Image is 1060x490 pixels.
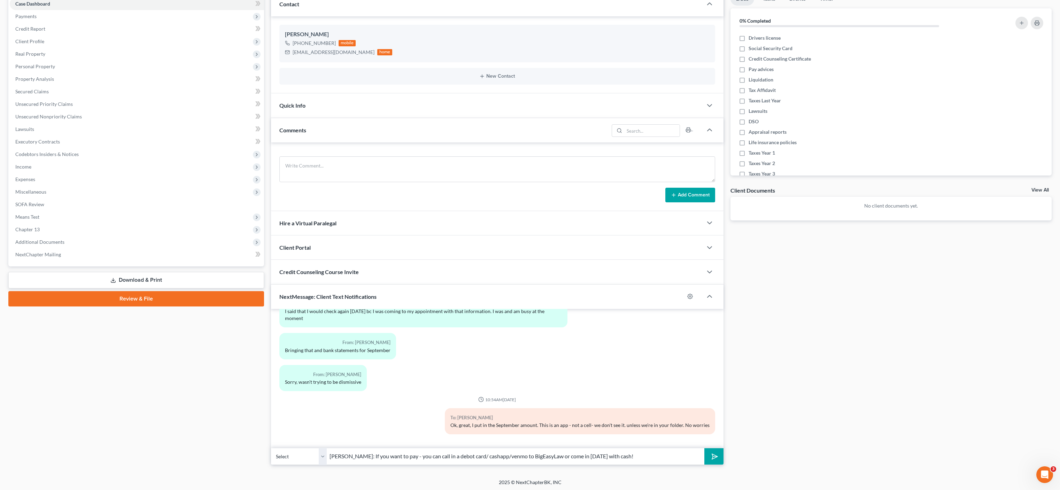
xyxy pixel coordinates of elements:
[10,23,264,35] a: Credit Report
[285,30,710,39] div: [PERSON_NAME]
[15,38,44,44] span: Client Profile
[15,63,55,69] span: Personal Property
[15,226,40,232] span: Chapter 13
[749,160,775,167] span: Taxes Year 2
[749,108,767,115] span: Lawsuits
[15,201,44,207] span: SOFA Review
[8,272,264,288] a: Download & Print
[279,269,359,275] span: Credit Counseling Course Invite
[8,291,264,306] a: Review & File
[15,176,35,182] span: Expenses
[15,239,64,245] span: Additional Documents
[749,66,774,73] span: Pay advices
[730,187,775,194] div: Client Documents
[285,347,390,354] div: Bringing that and bank statements for September
[285,339,390,347] div: From: [PERSON_NAME]
[15,214,39,220] span: Means Test
[740,18,771,24] strong: 0% Completed
[15,13,37,19] span: Payments
[749,118,759,125] span: DSO
[736,202,1046,209] p: No client documents yet.
[15,189,46,195] span: Miscellaneous
[15,51,45,57] span: Real Property
[285,371,361,379] div: From: [PERSON_NAME]
[279,244,311,251] span: Client Portal
[285,379,361,386] div: Sorry, wasn't trying to be dismissive
[749,170,775,177] span: Taxes Year 3
[15,139,60,145] span: Executory Contracts
[665,188,715,202] button: Add Comment
[10,248,264,261] a: NextChapter Mailing
[15,251,61,257] span: NextChapter Mailing
[10,123,264,135] a: Lawsuits
[339,40,356,46] div: mobile
[10,98,264,110] a: Unsecured Priority Claims
[15,114,82,119] span: Unsecured Nonpriority Claims
[10,85,264,98] a: Secured Claims
[749,97,781,104] span: Taxes Last Year
[15,164,31,170] span: Income
[15,1,50,7] span: Case Dashboard
[624,125,680,137] input: Search...
[10,198,264,211] a: SOFA Review
[1036,466,1053,483] iframe: Intercom live chat
[285,308,562,322] div: I said that I would check again [DATE] bc I was coming to my appointment with that information. I...
[293,40,336,47] div: [PHONE_NUMBER]
[285,73,710,79] button: New Contact
[279,293,377,300] span: NextMessage: Client Text Notifications
[279,1,299,7] span: Contact
[450,422,710,429] div: Ok, great, I put in the September amount. This is an app - not a cell- we don't see it. unless we...
[10,135,264,148] a: Executory Contracts
[327,448,704,465] input: Say something...
[279,397,715,403] div: 10:54AM[DATE]
[279,220,336,226] span: Hire a Virtual Paralegal
[15,151,79,157] span: Codebtors Insiders & Notices
[15,88,49,94] span: Secured Claims
[450,414,710,422] div: To: [PERSON_NAME]
[15,76,54,82] span: Property Analysis
[1051,466,1056,472] span: 3
[15,26,45,32] span: Credit Report
[749,129,787,135] span: Appraisal reports
[749,139,797,146] span: Life insurance policies
[10,73,264,85] a: Property Analysis
[749,76,773,83] span: Liquidation
[293,49,374,56] div: [EMAIL_ADDRESS][DOMAIN_NAME]
[749,149,775,156] span: Taxes Year 1
[279,127,306,133] span: Comments
[1031,188,1049,193] a: View All
[377,49,393,55] div: home
[10,110,264,123] a: Unsecured Nonpriority Claims
[15,126,34,132] span: Lawsuits
[749,55,811,62] span: Credit Counseling Certificate
[749,87,776,94] span: Tax Affidavit
[279,102,305,109] span: Quick Info
[749,34,781,41] span: Drivers license
[15,101,73,107] span: Unsecured Priority Claims
[749,45,792,52] span: Social Security Card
